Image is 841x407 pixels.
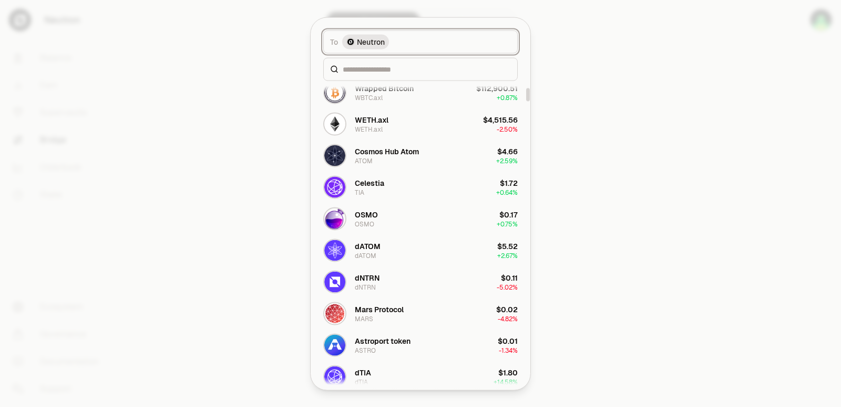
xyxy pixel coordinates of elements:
div: OSMO [355,209,378,220]
img: ASTRO Logo [324,334,345,355]
img: OSMO Logo [324,208,345,229]
div: WETH.axl [355,125,383,133]
span: To [330,36,338,47]
div: TIA [355,188,364,196]
div: $4,515.56 [483,114,518,125]
div: dTIA [355,367,371,378]
img: dATOM Logo [324,240,345,261]
button: dTIA LogodTIAdTIA$1.80+14.58% [317,361,524,392]
div: ASTRO [355,346,376,354]
span: -4.82% [498,314,518,323]
span: + 2.59% [496,156,518,165]
div: dATOM [355,251,376,260]
div: dATOM [355,241,381,251]
div: Wrapped Bitcoin [355,83,414,93]
span: + 0.87% [497,93,518,102]
img: TIA Logo [324,176,345,197]
div: Astroport token [355,335,411,346]
button: OSMO LogoOSMOOSMO$0.17+0.75% [317,203,524,234]
div: $0.02 [496,304,518,314]
div: $0.01 [498,335,518,346]
div: WETH.axl [355,114,388,125]
div: dTIA [355,378,368,386]
button: WETH.axl LogoWETH.axlWETH.axl$4,515.56-2.50% [317,108,524,140]
span: Neutron [357,36,385,47]
div: $1.80 [498,367,518,378]
div: Cosmos Hub Atom [355,146,419,156]
div: MARS [355,314,373,323]
button: WBTC.axl LogoWrapped BitcoinWBTC.axl$112,900.51+0.87% [317,76,524,108]
div: $0.11 [501,272,518,283]
div: Celestia [355,177,384,188]
button: MARS LogoMars ProtocolMARS$0.02-4.82% [317,297,524,329]
img: dNTRN Logo [324,271,345,292]
div: dNTRN [355,272,380,283]
img: Neutron Logo [347,38,354,45]
button: ATOM LogoCosmos Hub AtomATOM$4.66+2.59% [317,140,524,171]
div: $5.52 [497,241,518,251]
span: + 0.75% [497,220,518,228]
div: $1.72 [500,177,518,188]
button: ASTRO LogoAstroport tokenASTRO$0.01-1.34% [317,329,524,361]
div: $0.17 [499,209,518,220]
span: -5.02% [497,283,518,291]
span: + 2.67% [497,251,518,260]
div: ATOM [355,156,373,165]
img: WBTC.axl Logo [324,82,345,103]
img: WETH.axl Logo [324,113,345,134]
img: MARS Logo [324,303,345,324]
button: TIA LogoCelestiaTIA$1.72+0.64% [317,171,524,203]
div: $4.66 [497,146,518,156]
img: dTIA Logo [324,366,345,387]
button: dNTRN LogodNTRNdNTRN$0.11-5.02% [317,266,524,297]
button: ToNeutron LogoNeutron [323,30,518,53]
div: dNTRN [355,283,376,291]
img: ATOM Logo [324,145,345,166]
button: dATOM LogodATOMdATOM$5.52+2.67% [317,234,524,266]
span: -2.50% [497,125,518,133]
span: + 0.64% [496,188,518,196]
div: $112,900.51 [476,83,518,93]
span: + 14.58% [494,378,518,386]
div: Mars Protocol [355,304,404,314]
span: -1.34% [499,346,518,354]
div: OSMO [355,220,374,228]
div: WBTC.axl [355,93,383,102]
